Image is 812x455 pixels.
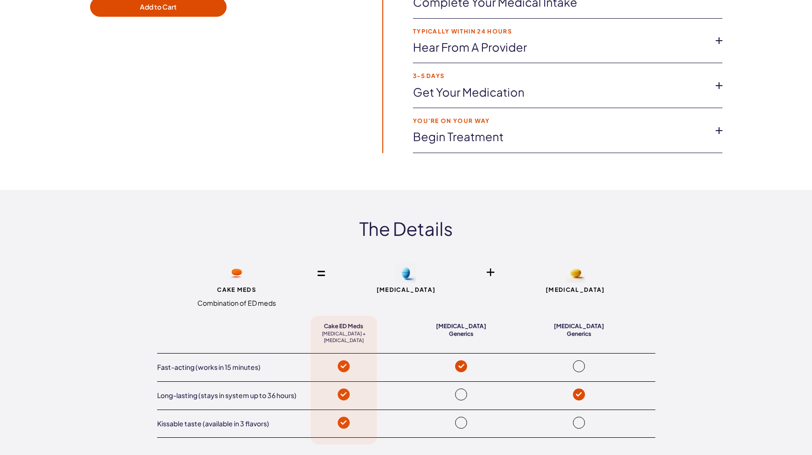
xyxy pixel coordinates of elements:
[227,263,247,283] img: Cake Med
[396,263,416,283] img: Sidenafil
[546,322,612,339] strong: [MEDICAL_DATA] Generics
[413,84,707,100] a: Get your medication
[428,322,494,339] strong: [MEDICAL_DATA] Generics
[565,263,585,283] img: Tadalafill
[157,299,317,308] span: Combination of ED meds
[413,39,707,55] a: Hear from a provider
[326,287,486,293] span: [MEDICAL_DATA]
[157,419,310,429] div: Kissable taste (available in 3 flavors)
[495,287,655,293] span: [MEDICAL_DATA]
[413,73,707,79] strong: 3-5 days
[157,287,317,293] span: CAKE MEDS
[157,391,310,400] div: Long-lasting (stays in system up to 36 hours)
[157,363,310,372] div: Fast-acting (works in 15 minutes)
[413,118,707,124] strong: You’re on your way
[413,129,707,145] a: Begin treatment
[413,28,707,34] strong: Typically within 24 hours
[157,219,655,239] h2: The Details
